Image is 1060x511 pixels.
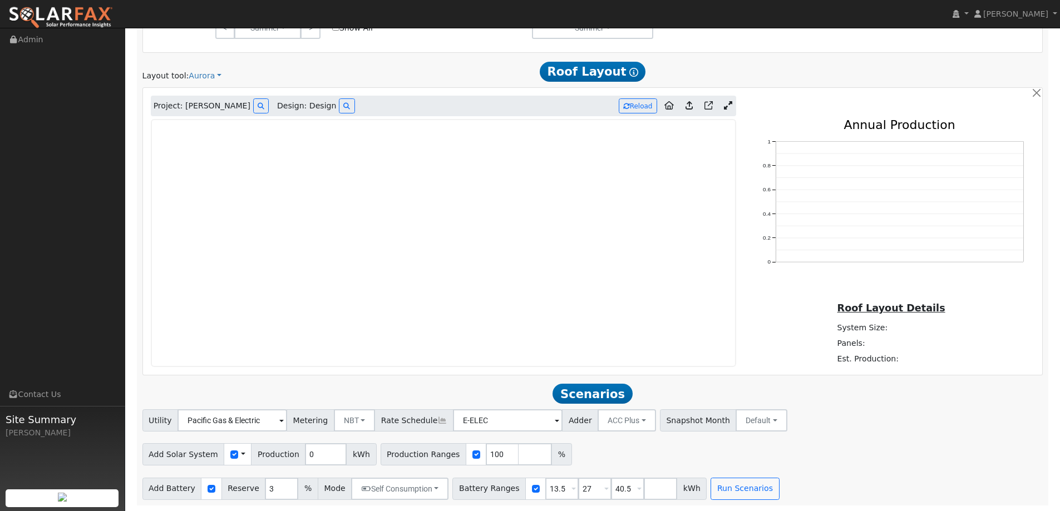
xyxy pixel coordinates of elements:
td: System Size: [835,320,941,335]
span: kWh [346,443,376,465]
img: retrieve [58,493,67,502]
span: Project: [PERSON_NAME] [154,100,250,112]
text: 1 [767,138,771,145]
span: [PERSON_NAME] [983,9,1048,18]
text: 0.2 [763,235,771,241]
a: Expand Aurora window [720,98,736,115]
u: Roof Layout Details [837,302,945,314]
span: Design: Design [277,100,336,112]
button: Reload [619,98,657,113]
text: Annual Production [844,118,955,132]
a: Aurora [189,70,221,82]
text: 0.8 [763,163,771,169]
span: Utility [142,409,179,431]
td: Panels: [835,336,941,351]
button: Self Consumption [351,478,448,500]
span: % [551,443,571,465]
span: Rate Schedule [374,409,453,431]
button: ACC Plus [598,409,656,431]
button: Default [736,409,787,431]
span: Scenarios [553,384,632,404]
span: kWh [677,478,707,500]
span: Snapshot Month [660,409,737,431]
span: Roof Layout [540,62,646,82]
text: 0 [767,259,771,265]
input: Select a Rate Schedule [453,409,563,431]
td: Est. Production: [835,351,941,367]
span: % [298,478,318,500]
span: Add Battery [142,478,202,500]
span: Battery Ranges [452,478,526,500]
i: Show Help [629,68,638,77]
button: NBT [334,409,376,431]
a: Open in Aurora [700,97,717,115]
span: Production Ranges [381,443,466,465]
a: Upload consumption to Aurora project [681,97,697,115]
div: [PERSON_NAME] [6,427,119,439]
text: 0.4 [763,211,771,217]
span: Metering [287,409,334,431]
span: Layout tool: [142,71,189,80]
span: Adder [562,409,598,431]
span: Reserve [221,478,266,500]
a: Aurora to Home [660,97,678,115]
span: Mode [318,478,352,500]
button: Run Scenarios [711,478,779,500]
img: SolarFax [8,6,113,29]
span: Production [251,443,305,465]
text: 0.6 [763,187,771,193]
span: Add Solar System [142,443,225,465]
span: Site Summary [6,412,119,427]
input: Select a Utility [178,409,287,431]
